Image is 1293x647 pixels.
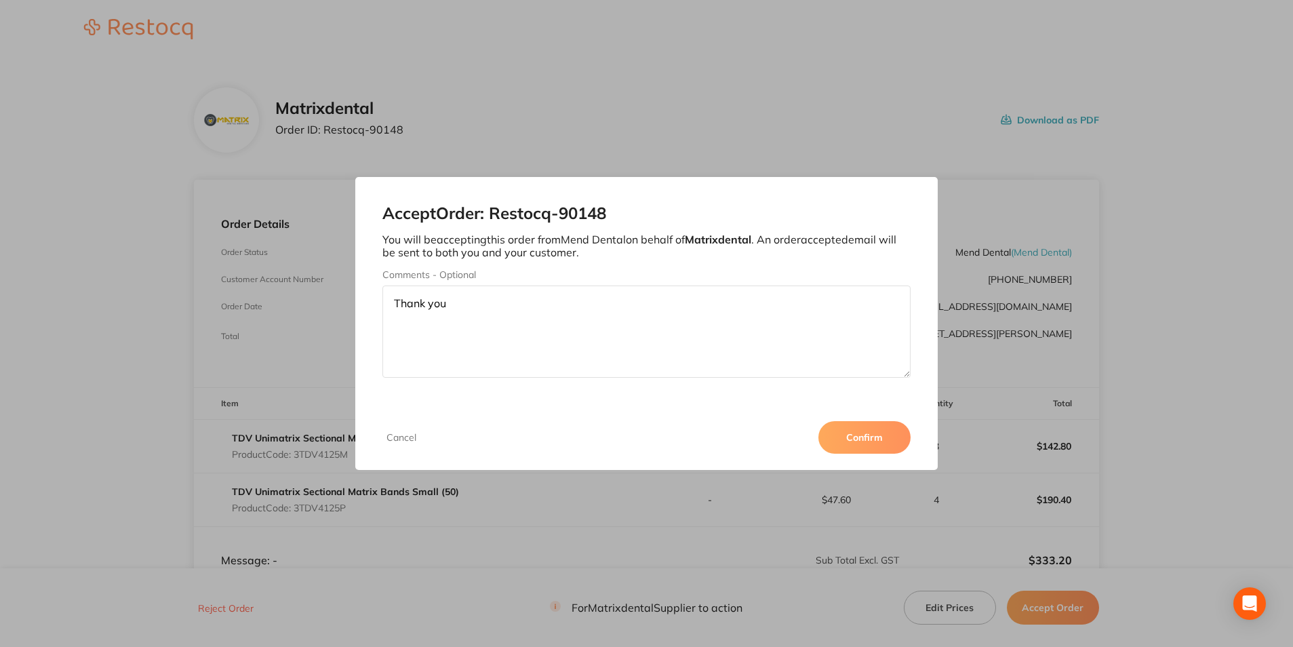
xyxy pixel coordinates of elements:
b: Matrixdental [685,233,751,246]
p: You will be accepting this order from Mend Dental on behalf of . An order accepted email will be ... [382,233,910,258]
h2: Accept Order: Restocq- 90148 [382,204,910,223]
label: Comments - Optional [382,269,910,280]
button: Cancel [382,431,420,444]
textarea: Thank you [382,286,910,378]
div: Open Intercom Messenger [1233,587,1266,620]
button: Confirm [818,421,911,454]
